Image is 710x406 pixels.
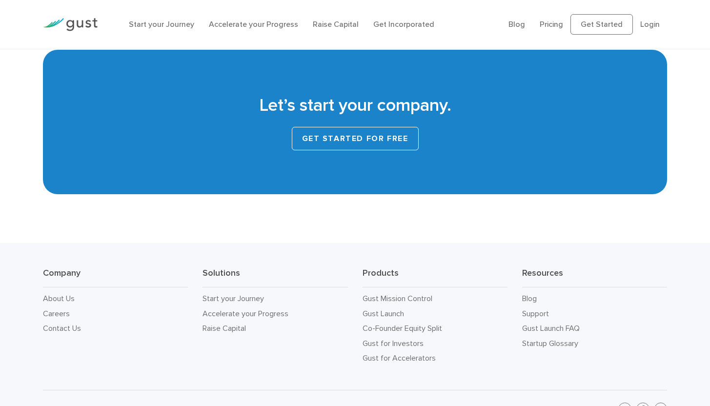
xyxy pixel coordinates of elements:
[363,267,507,288] h3: Products
[292,127,419,150] a: Get Started for Free
[522,339,578,348] a: Startup Glossary
[508,20,525,29] a: Blog
[43,309,70,318] a: Careers
[522,324,580,333] a: Gust Launch FAQ
[363,324,442,333] a: Co-Founder Equity Split
[363,309,404,318] a: Gust Launch
[363,353,436,363] a: Gust for Accelerators
[43,294,75,303] a: About Us
[203,294,264,303] a: Start your Journey
[373,20,434,29] a: Get Incorporated
[363,294,432,303] a: Gust Mission Control
[203,267,347,288] h3: Solutions
[203,324,246,333] a: Raise Capital
[522,267,667,288] h3: Resources
[209,20,298,29] a: Accelerate your Progress
[43,18,98,31] img: Gust Logo
[540,20,563,29] a: Pricing
[313,20,359,29] a: Raise Capital
[522,294,537,303] a: Blog
[58,94,653,117] h2: Let’s start your company.
[363,339,424,348] a: Gust for Investors
[129,20,194,29] a: Start your Journey
[43,267,188,288] h3: Company
[203,309,288,318] a: Accelerate your Progress
[43,324,81,333] a: Contact Us
[640,20,660,29] a: Login
[522,309,549,318] a: Support
[570,14,633,35] a: Get Started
